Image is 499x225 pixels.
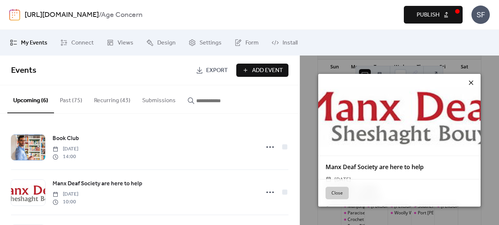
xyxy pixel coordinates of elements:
button: Recurring (43) [88,85,136,113]
span: Settings [200,39,222,47]
a: Install [266,33,303,53]
span: Form [245,39,259,47]
a: Book Club [53,134,79,143]
span: Publish [417,11,439,19]
a: Design [141,33,181,53]
div: Manx Deaf Society are here to help [318,162,481,171]
a: Manx Deaf Society are here to help [53,179,142,189]
span: Design [157,39,176,47]
span: Add Event [252,66,283,75]
span: My Events [21,39,47,47]
a: Connect [55,33,99,53]
span: Manx Deaf Society are here to help [53,179,142,188]
span: Install [283,39,298,47]
button: Close [326,187,349,199]
button: Past (75) [54,85,88,113]
a: Views [101,33,139,53]
span: [DATE] [53,190,78,198]
button: Publish [404,6,463,24]
a: [URL][DOMAIN_NAME] [25,8,99,22]
a: Form [229,33,264,53]
span: Events [11,63,36,79]
button: Upcoming (6) [7,85,54,113]
button: Add Event [236,64,288,77]
button: Submissions [136,85,182,113]
b: / [99,8,101,22]
a: Settings [183,33,227,53]
b: Age Concern [101,8,143,22]
span: [DATE] [334,175,351,184]
span: 10:00 [53,198,78,206]
span: 14:00 [53,153,78,161]
a: Export [190,64,233,77]
img: logo [9,9,20,21]
div: ​ [326,175,331,184]
div: SF [471,6,490,24]
span: Export [206,66,228,75]
a: My Events [4,33,53,53]
span: Views [118,39,133,47]
span: Connect [71,39,94,47]
span: [DATE] [53,145,78,153]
